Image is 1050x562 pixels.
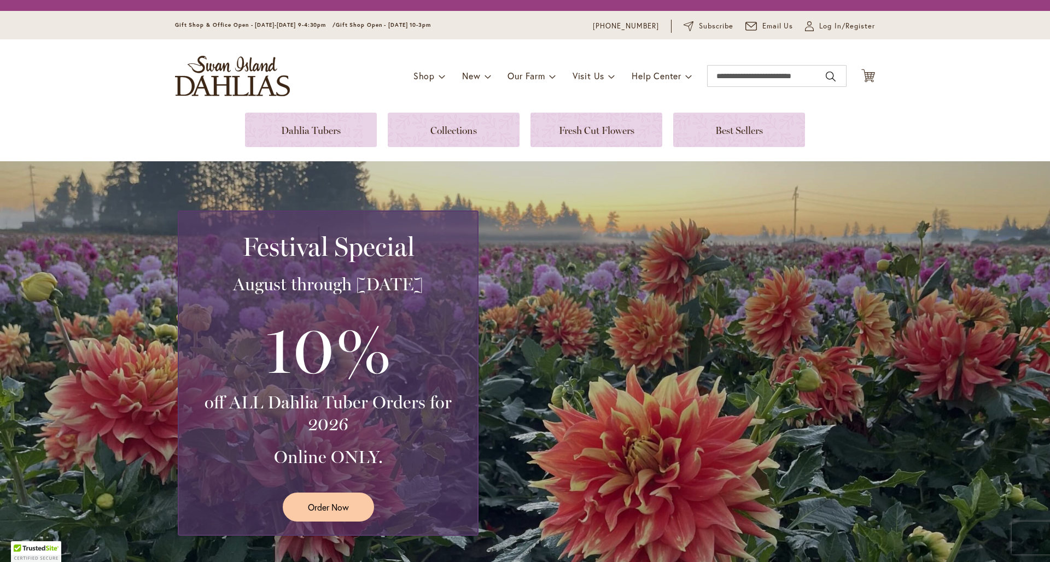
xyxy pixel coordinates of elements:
button: Search [826,68,836,85]
a: [PHONE_NUMBER] [593,21,659,32]
span: Gift Shop & Office Open - [DATE]-[DATE] 9-4:30pm / [175,21,336,28]
h3: August through [DATE] [192,273,464,295]
span: Order Now [308,501,349,513]
a: Log In/Register [805,21,875,32]
h3: Online ONLY. [192,446,464,468]
h2: Festival Special [192,231,464,262]
span: Visit Us [573,70,604,81]
h3: 10% [192,306,464,391]
a: Subscribe [684,21,733,32]
span: Help Center [632,70,681,81]
span: Gift Shop Open - [DATE] 10-3pm [336,21,431,28]
a: Email Us [745,21,794,32]
span: Log In/Register [819,21,875,32]
h3: off ALL Dahlia Tuber Orders for 2026 [192,391,464,435]
span: Email Us [762,21,794,32]
a: Order Now [283,493,374,522]
span: Shop [413,70,435,81]
span: New [462,70,480,81]
span: Subscribe [699,21,733,32]
span: Our Farm [507,70,545,81]
a: store logo [175,56,290,96]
